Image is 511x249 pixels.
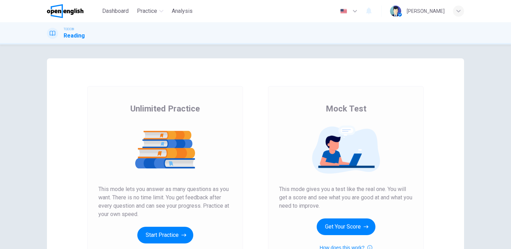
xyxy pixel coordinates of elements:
[64,27,74,32] span: TOEIC®
[339,9,348,14] img: en
[47,4,83,18] img: OpenEnglish logo
[137,227,193,243] button: Start Practice
[98,185,232,218] span: This mode lets you answer as many questions as you want. There is no time limit. You get feedback...
[47,4,99,18] a: OpenEnglish logo
[130,103,200,114] span: Unlimited Practice
[137,7,157,15] span: Practice
[407,7,445,15] div: [PERSON_NAME]
[134,5,166,17] button: Practice
[326,103,366,114] span: Mock Test
[102,7,129,15] span: Dashboard
[279,185,413,210] span: This mode gives you a test like the real one. You will get a score and see what you are good at a...
[317,218,375,235] button: Get Your Score
[99,5,131,17] button: Dashboard
[169,5,195,17] button: Analysis
[64,32,85,40] h1: Reading
[390,6,401,17] img: Profile picture
[172,7,193,15] span: Analysis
